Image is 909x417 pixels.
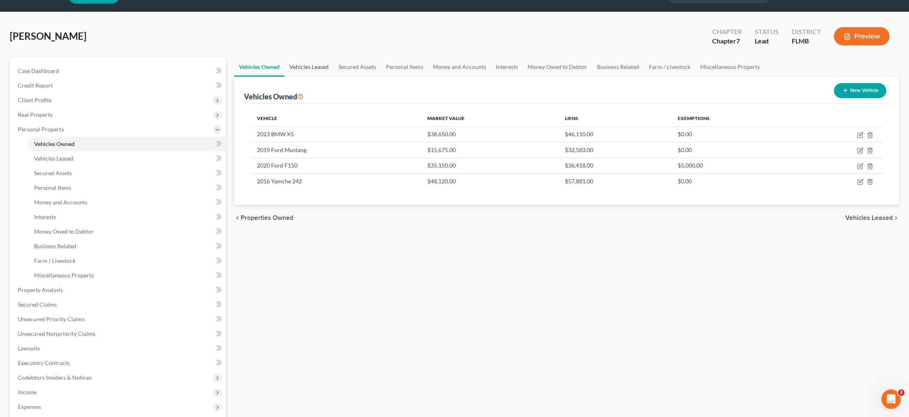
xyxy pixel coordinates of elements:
[11,356,226,370] a: Executory Contracts
[11,78,226,93] a: Credit Report
[736,37,740,45] span: 7
[421,127,558,142] td: $38,650.00
[34,140,75,147] span: Vehicles Owned
[18,345,40,352] span: Lawsuits
[34,155,73,162] span: Vehicles Leased
[34,228,94,235] span: Money Owed to Debtor
[34,184,71,191] span: Personal Items
[18,359,70,366] span: Executory Contracts
[11,312,226,327] a: Unsecured Priority Claims
[671,158,794,173] td: $5,000.00
[234,215,293,221] button: chevron_left Properties Owned
[755,27,779,37] div: Status
[671,173,794,189] td: $0.00
[250,127,421,142] td: 2023 BMW X5
[18,389,37,396] span: Income
[28,224,226,239] a: Money Owed to Debtor
[28,268,226,283] a: Miscellaneous Property
[34,213,56,220] span: Interests
[28,210,226,224] a: Interests
[334,57,381,77] a: Secured Assets
[671,110,794,127] th: Exemptions
[250,142,421,158] td: 2019 Ford Mustang
[792,27,821,37] div: District
[845,215,893,221] span: Vehicles Leased
[18,316,85,322] span: Unsecured Priority Claims
[671,142,794,158] td: $0.00
[34,257,75,264] span: Farm / Livestock
[558,158,671,173] td: $36,418.00
[18,301,57,308] span: Secured Claims
[28,151,226,166] a: Vehicles Leased
[898,389,905,396] span: 2
[428,57,491,77] a: Money and Accounts
[34,272,94,279] span: Miscellaneous Property
[28,254,226,268] a: Farm / Livestock
[250,173,421,189] td: 2016 Yamche 242
[491,57,523,77] a: Interests
[28,239,226,254] a: Business Related
[592,57,644,77] a: Business Related
[11,341,226,356] a: Lawsuits
[250,110,421,127] th: Vehicle
[28,137,226,151] a: Vehicles Owned
[421,173,558,189] td: $48,120.00
[558,110,671,127] th: Liens
[284,57,334,77] a: Vehicles Leased
[28,166,226,181] a: Secured Assets
[881,389,901,409] iframe: Intercom live chat
[695,57,765,77] a: Miscellaneous Property
[34,243,76,249] span: Business Related
[234,57,284,77] a: Vehicles Owned
[241,215,293,221] span: Properties Owned
[34,170,72,176] span: Secured Assets
[712,37,742,46] div: Chapter
[834,83,886,98] button: New Vehicle
[18,126,64,133] span: Personal Property
[18,111,53,118] span: Real Property
[18,286,63,293] span: Property Analysis
[11,327,226,341] a: Unsecured Nonpriority Claims
[712,27,742,37] div: Chapter
[523,57,592,77] a: Money Owed to Debtor
[244,92,304,101] div: Vehicles Owned
[671,127,794,142] td: $0.00
[18,82,53,89] span: Credit Report
[11,64,226,78] a: Case Dashboard
[834,27,890,45] button: Preview
[792,37,821,46] div: FLMB
[11,283,226,297] a: Property Analysis
[845,215,899,221] button: Vehicles Leased chevron_right
[644,57,695,77] a: Farm / Livestock
[10,30,86,42] span: [PERSON_NAME]
[18,374,92,381] span: Codebtors Insiders & Notices
[234,215,241,221] i: chevron_left
[11,297,226,312] a: Secured Claims
[381,57,428,77] a: Personal Items
[18,330,95,337] span: Unsecured Nonpriority Claims
[893,215,899,221] i: chevron_right
[34,199,87,206] span: Money and Accounts
[755,37,779,46] div: Lead
[558,127,671,142] td: $46,110.00
[28,195,226,210] a: Money and Accounts
[250,158,421,173] td: 2020 Ford F150
[421,158,558,173] td: $35,150.00
[558,173,671,189] td: $57,881.00
[421,110,558,127] th: Market Value
[421,142,558,158] td: $15,675.00
[18,97,52,103] span: Client Profile
[558,142,671,158] td: $32,583.00
[28,181,226,195] a: Personal Items
[18,403,41,410] span: Expenses
[18,67,59,74] span: Case Dashboard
